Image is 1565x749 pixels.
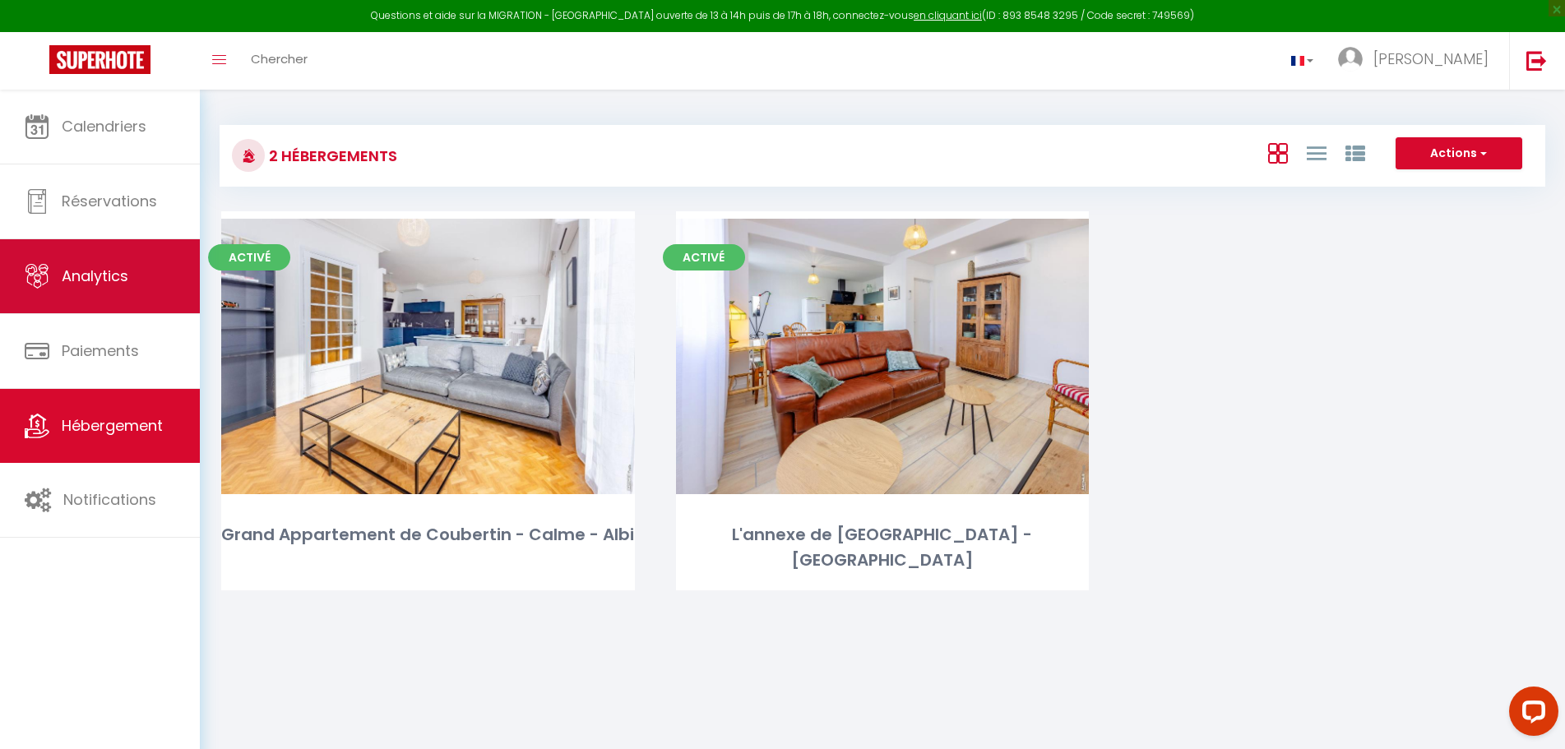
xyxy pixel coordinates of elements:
[221,522,635,548] div: Grand Appartement de Coubertin - Calme - Albi
[1396,137,1522,170] button: Actions
[833,340,932,372] a: Editer
[1338,47,1363,72] img: ...
[238,32,320,90] a: Chercher
[676,522,1090,574] div: L'annexe de [GEOGRAPHIC_DATA] - [GEOGRAPHIC_DATA]
[208,244,290,270] span: Activé
[62,415,163,436] span: Hébergement
[62,191,157,211] span: Réservations
[1373,49,1489,69] span: [PERSON_NAME]
[1307,139,1327,166] a: Vue en Liste
[914,8,982,22] a: en cliquant ici
[1326,32,1509,90] a: ... [PERSON_NAME]
[251,50,308,67] span: Chercher
[378,340,477,372] a: Editer
[1268,139,1288,166] a: Vue en Box
[62,266,128,286] span: Analytics
[1526,50,1547,71] img: logout
[1345,139,1365,166] a: Vue par Groupe
[265,137,397,174] h3: 2 Hébergements
[49,45,150,74] img: Super Booking
[663,244,745,270] span: Activé
[63,489,156,510] span: Notifications
[1496,680,1565,749] iframe: LiveChat chat widget
[62,340,139,361] span: Paiements
[62,116,146,136] span: Calendriers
